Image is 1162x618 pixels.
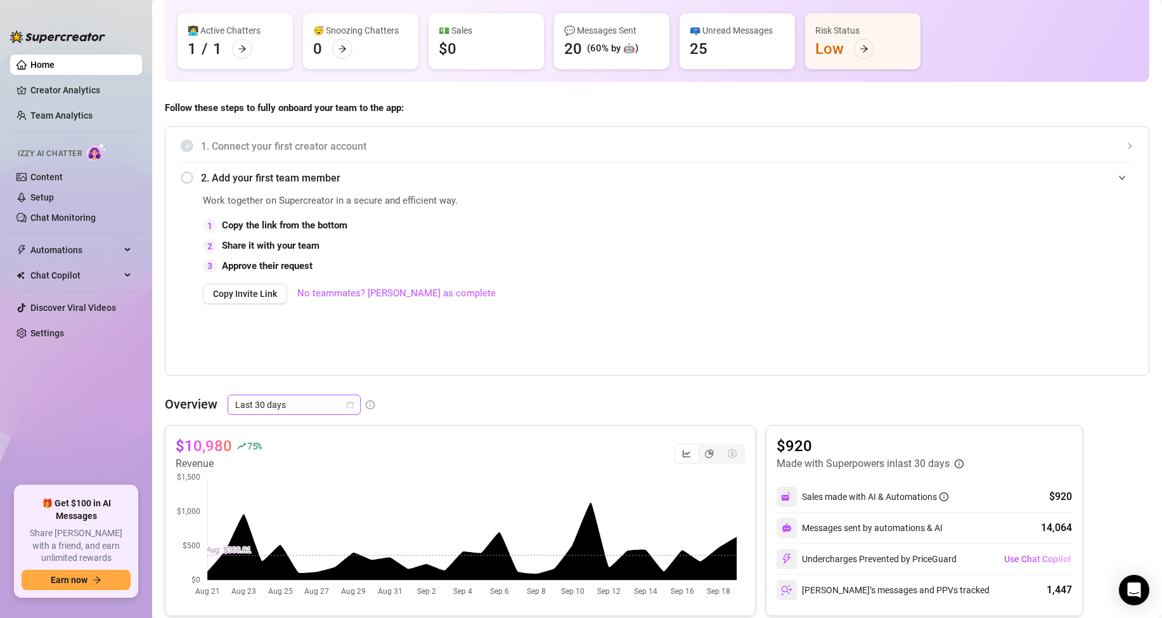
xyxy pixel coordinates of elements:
[346,401,354,409] span: calendar
[165,102,404,114] strong: Follow these steps to fully onboard your team to the app:
[815,23,910,37] div: Risk Status
[880,194,1133,356] iframe: Adding Team Members
[1004,549,1072,569] button: Use Chat Copilot
[22,497,131,522] span: 🎁 Get $100 in AI Messages
[51,575,87,585] span: Earn now
[222,260,313,272] strong: Approve their request
[1049,489,1072,504] div: $920
[237,442,246,450] span: rise
[781,584,792,596] img: svg%3e
[30,213,96,223] a: Chat Monitoring
[705,449,714,458] span: pie-chart
[93,575,101,584] span: arrow-right
[203,239,217,253] div: 2
[222,240,320,251] strong: Share it with your team
[30,60,55,70] a: Home
[297,286,496,301] a: No teammates? [PERSON_NAME] as complete
[10,30,105,43] img: logo-BBDzfeDw.svg
[690,23,785,37] div: 📪 Unread Messages
[222,220,347,231] strong: Copy the link from the bottom
[777,436,964,456] article: $920
[587,41,638,56] div: (60% by 🤖)
[955,459,964,468] span: info-circle
[439,23,534,37] div: 💵 Sales
[777,518,943,538] div: Messages sent by automations & AI
[165,395,217,414] article: Overview
[203,284,287,304] button: Copy Invite Link
[781,553,792,565] img: svg%3e
[30,110,93,121] a: Team Analytics
[860,44,868,53] span: arrow-right
[213,39,222,59] div: 1
[313,39,322,59] div: 0
[1047,582,1072,598] div: 1,447
[366,400,375,409] span: info-circle
[777,456,950,471] article: Made with Superpowers in last 30 days
[203,259,217,273] div: 3
[1004,554,1071,564] span: Use Chat Copilot
[176,456,262,471] article: Revenue
[782,523,792,533] img: svg%3e
[777,580,990,600] div: [PERSON_NAME]’s messages and PPVs tracked
[203,219,217,233] div: 1
[30,172,63,182] a: Content
[338,44,347,53] span: arrow-right
[690,39,707,59] div: 25
[203,194,848,209] span: Work together on Supercreator in a secure and efficient way.
[16,271,25,280] img: Chat Copilot
[30,80,132,100] a: Creator Analytics
[1041,520,1072,536] div: 14,064
[181,131,1133,162] div: 1. Connect your first creator account
[247,440,262,452] span: 75 %
[1126,142,1133,150] span: collapsed
[802,490,948,504] div: Sales made with AI & Automations
[18,148,82,160] span: Izzy AI Chatter
[439,39,456,59] div: $0
[181,162,1133,194] div: 2. Add your first team member
[30,240,120,260] span: Automations
[564,39,582,59] div: 20
[30,328,64,338] a: Settings
[1118,174,1126,181] span: expanded
[201,138,1133,154] span: 1. Connect your first creator account
[176,436,232,456] article: $10,980
[30,192,54,202] a: Setup
[728,449,737,458] span: dollar-circle
[682,449,691,458] span: line-chart
[939,492,948,501] span: info-circle
[188,23,283,37] div: 👩‍💻 Active Chatters
[777,549,957,569] div: Undercharges Prevented by PriceGuard
[1119,575,1149,605] div: Open Intercom Messenger
[564,23,659,37] div: 💬 Messages Sent
[22,570,131,590] button: Earn nowarrow-right
[87,143,107,161] img: AI Chatter
[238,44,247,53] span: arrow-right
[213,289,277,299] span: Copy Invite Link
[188,39,197,59] div: 1
[30,265,120,286] span: Chat Copilot
[235,395,353,414] span: Last 30 days
[30,303,116,313] a: Discover Viral Videos
[674,444,745,464] div: segmented control
[201,170,1133,186] span: 2. Add your first team member
[16,245,27,255] span: thunderbolt
[22,527,131,565] span: Share [PERSON_NAME] with a friend, and earn unlimited rewards
[313,23,408,37] div: 😴 Snoozing Chatters
[781,491,792,503] img: svg%3e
